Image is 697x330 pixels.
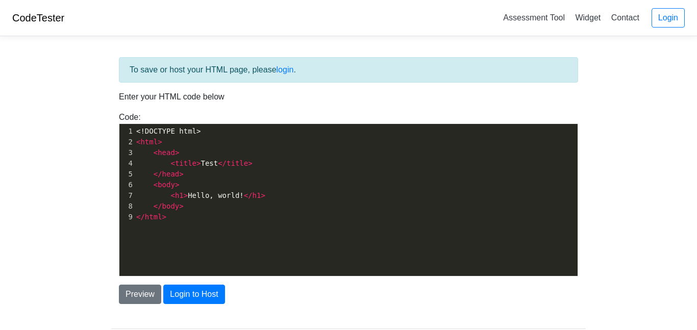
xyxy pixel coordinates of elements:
[136,191,265,199] span: Hello, world!
[175,148,179,157] span: >
[652,8,685,28] a: Login
[154,181,158,189] span: <
[248,159,252,167] span: >
[140,138,158,146] span: html
[119,158,134,169] div: 4
[12,12,64,23] a: CodeTester
[607,9,643,26] a: Contact
[136,138,140,146] span: <
[119,147,134,158] div: 3
[162,213,166,221] span: >
[170,191,175,199] span: <
[571,9,605,26] a: Widget
[119,137,134,147] div: 2
[162,202,180,210] span: body
[179,202,183,210] span: >
[175,159,196,167] span: title
[253,191,261,199] span: h1
[154,202,162,210] span: </
[119,126,134,137] div: 1
[261,191,265,199] span: >
[119,201,134,212] div: 8
[145,213,162,221] span: html
[158,138,162,146] span: >
[499,9,569,26] a: Assessment Tool
[119,285,161,304] button: Preview
[244,191,253,199] span: </
[154,148,158,157] span: <
[119,180,134,190] div: 6
[136,159,253,167] span: Test
[111,111,586,276] div: Code:
[119,57,578,83] div: To save or host your HTML page, please .
[158,181,175,189] span: body
[162,170,180,178] span: head
[136,213,145,221] span: </
[175,191,184,199] span: h1
[175,181,179,189] span: >
[218,159,227,167] span: </
[184,191,188,199] span: >
[163,285,225,304] button: Login to Host
[179,170,183,178] span: >
[154,170,162,178] span: </
[119,91,578,103] p: Enter your HTML code below
[227,159,248,167] span: title
[170,159,175,167] span: <
[136,127,201,135] span: <!DOCTYPE html>
[119,169,134,180] div: 5
[277,65,294,74] a: login
[158,148,175,157] span: head
[196,159,201,167] span: >
[119,190,134,201] div: 7
[119,212,134,222] div: 9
